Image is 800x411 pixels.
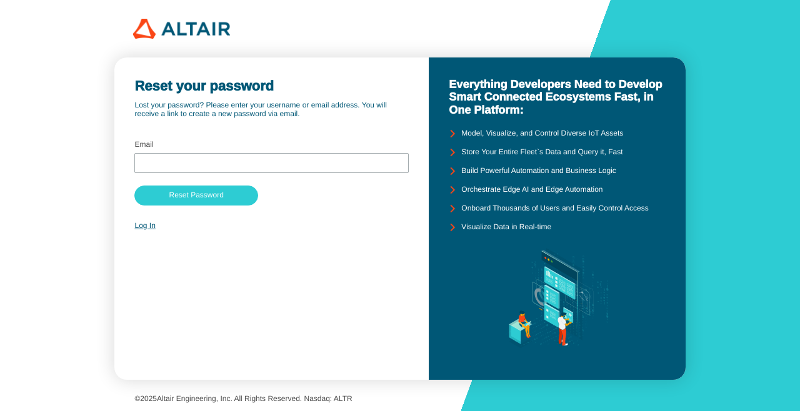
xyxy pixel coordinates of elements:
[461,204,648,213] unity-typography: Onboard Thousands of Users and Easily Control Access
[487,237,627,360] img: background.svg
[134,221,155,230] a: Log In
[461,223,551,232] unity-typography: Visualize Data in Real-time
[140,394,157,403] span: 2025
[134,395,665,404] p: © Altair Engineering, Inc. All Rights Reserved. Nasdaq: ALTR
[461,148,622,157] unity-typography: Store Your Entire Fleet`s Data and Query it, Fast
[449,78,665,117] unity-typography: Everything Developers Need to Develop Smart Connected Ecosystems Fast, in One Platform:
[133,19,230,39] img: 320px-Altair_logo.png
[134,101,408,119] p: Lost your password? Please enter your username or email address. You will receive a link to creat...
[461,129,623,138] unity-typography: Model, Visualize, and Control Diverse IoT Assets
[461,167,616,176] unity-typography: Build Powerful Automation and Business Logic
[461,186,602,194] unity-typography: Orchestrate Edge AI and Edge Automation
[134,78,408,94] unity-typography: Reset your password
